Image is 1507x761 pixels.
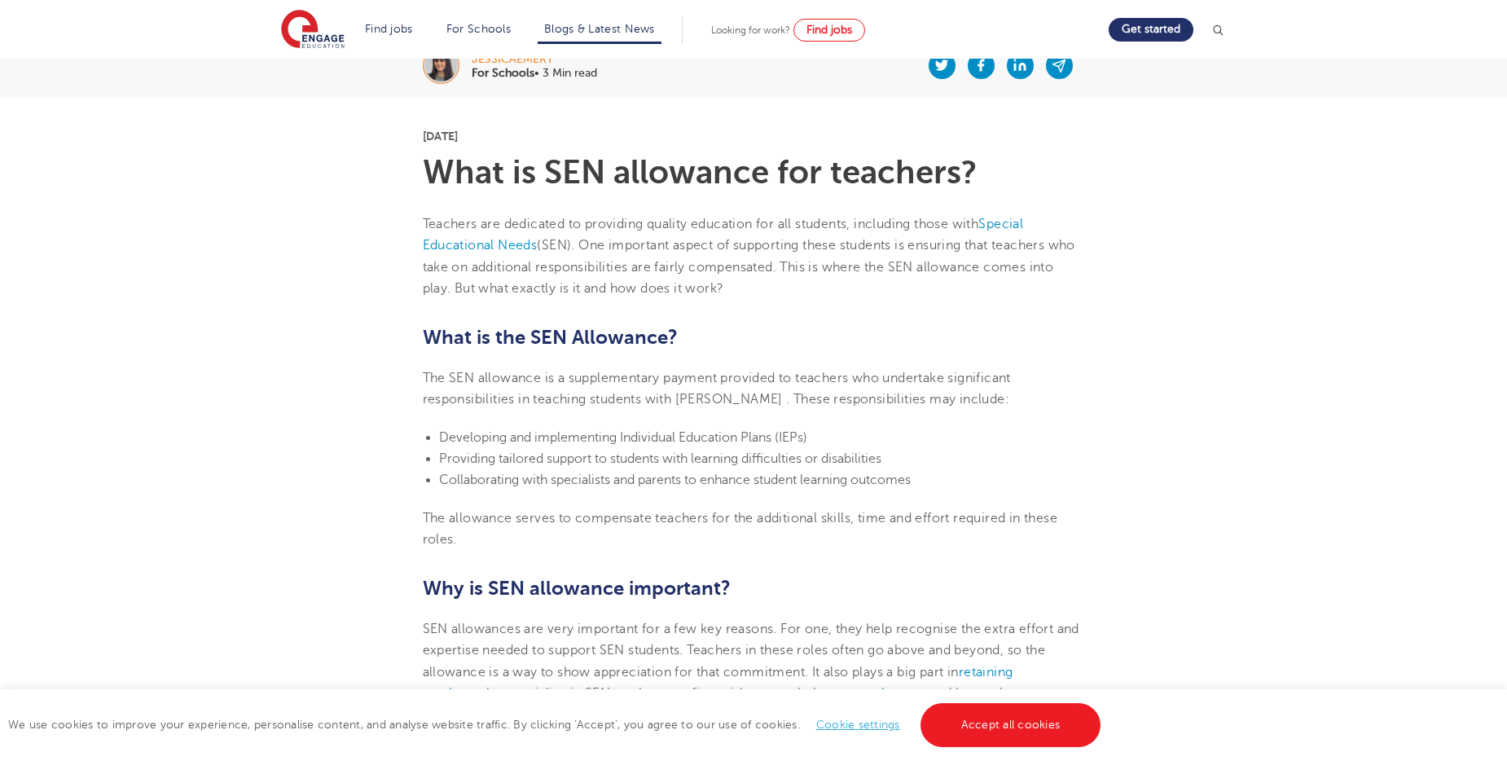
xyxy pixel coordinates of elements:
[793,19,865,42] a: Find jobs
[423,238,1075,296] span: (SEN). One important aspect of supporting these students is ensuring that teachers who take on ad...
[423,130,1085,142] p: [DATE]
[8,719,1105,731] span: We use cookies to improve your experience, personalise content, and analyse website traffic. By c...
[423,371,1011,407] span: The SEN allowance is a supplementary payment provided to teachers who undertake significant respo...
[423,577,731,600] span: Why is SEN allowance important?
[472,68,597,79] p: • 3 Min read
[439,430,807,445] span: Developing and implementing Individual Education Plans (IEPs)​
[423,156,1085,189] h1: What is SEN allowance for teachers?
[423,622,1079,680] span: SEN allowances are very important for a few key reasons. For one, they help recognise the extra e...
[439,473,911,487] span: Collaborating with specialists and parents to enhance student learning outcomes​
[544,23,655,35] a: Blogs & Latest News
[806,24,852,36] span: Find jobs
[830,686,929,701] a: prevent burnout
[365,23,413,35] a: Find jobs
[423,511,1058,547] span: The allowance serves to compensate teachers for the additional skills, time and effort required i...
[446,23,511,35] a: For Schools
[920,703,1101,747] a: Accept all cookies
[281,10,345,51] img: Engage Education
[711,24,790,36] span: Looking for work?
[423,217,979,231] span: Teachers are dedicated to providing quality education for all students, including those with
[476,686,831,701] span: who specialise in SEN, as the extra financial support helps
[439,451,881,466] span: Providing tailored support to students with learning difficulties or disabilities​
[472,67,534,79] b: For Schools
[1109,18,1193,42] a: Get started
[816,719,900,731] a: Cookie settings
[423,326,678,349] span: What is the SEN Allowance?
